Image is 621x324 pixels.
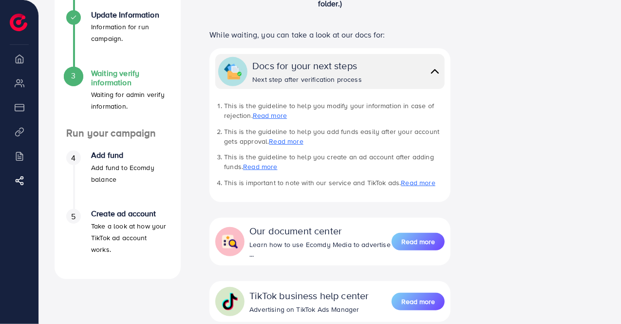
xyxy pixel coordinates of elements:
h4: Add fund [91,151,169,160]
p: While waiting, you can take a look at our docs for: [209,29,451,40]
div: Next step after verification process [252,75,362,84]
iframe: Chat [580,280,614,317]
p: Add fund to Ecomdy balance [91,162,169,185]
div: Advertising on TikTok Ads Manager [249,305,369,314]
a: Read more [401,178,435,188]
li: This is the guideline to help you modify your information in case of rejection. [224,101,445,121]
li: This is the guideline to help you add funds easily after your account gets approval. [224,127,445,147]
span: 5 [71,211,75,222]
span: Read more [401,237,435,247]
a: Read more [253,111,287,120]
div: TikTok business help center [249,288,369,303]
li: This is the guideline to help you create an ad account after adding funds. [224,152,445,172]
img: collapse [428,64,442,78]
img: collapse [221,233,239,250]
li: Update Information [55,10,181,69]
span: 3 [71,70,75,81]
p: Information for run campaign. [91,21,169,44]
a: Read more [243,162,277,172]
h4: Waiting verify information [91,69,169,87]
div: Learn how to use Ecomdy Media to advertise ... [249,240,392,260]
li: Create ad account [55,209,181,267]
h4: Update Information [91,10,169,19]
p: Take a look at how your TikTok ad account works. [91,220,169,255]
span: 4 [71,152,75,164]
li: Add fund [55,151,181,209]
li: This is important to note with our service and TikTok ads. [224,178,445,188]
img: collapse [221,293,239,310]
p: Waiting for admin verify information. [91,89,169,112]
img: logo [10,14,27,31]
h4: Create ad account [91,209,169,218]
img: collapse [224,63,242,80]
h4: Run your campaign [55,127,181,139]
button: Read more [392,233,445,250]
a: Read more [269,136,303,146]
li: Waiting verify information [55,69,181,127]
button: Read more [392,293,445,310]
div: Docs for your next steps [252,58,362,73]
a: Read more [392,232,445,251]
div: Our document center [249,224,392,238]
a: Read more [392,292,445,311]
span: Read more [401,297,435,306]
